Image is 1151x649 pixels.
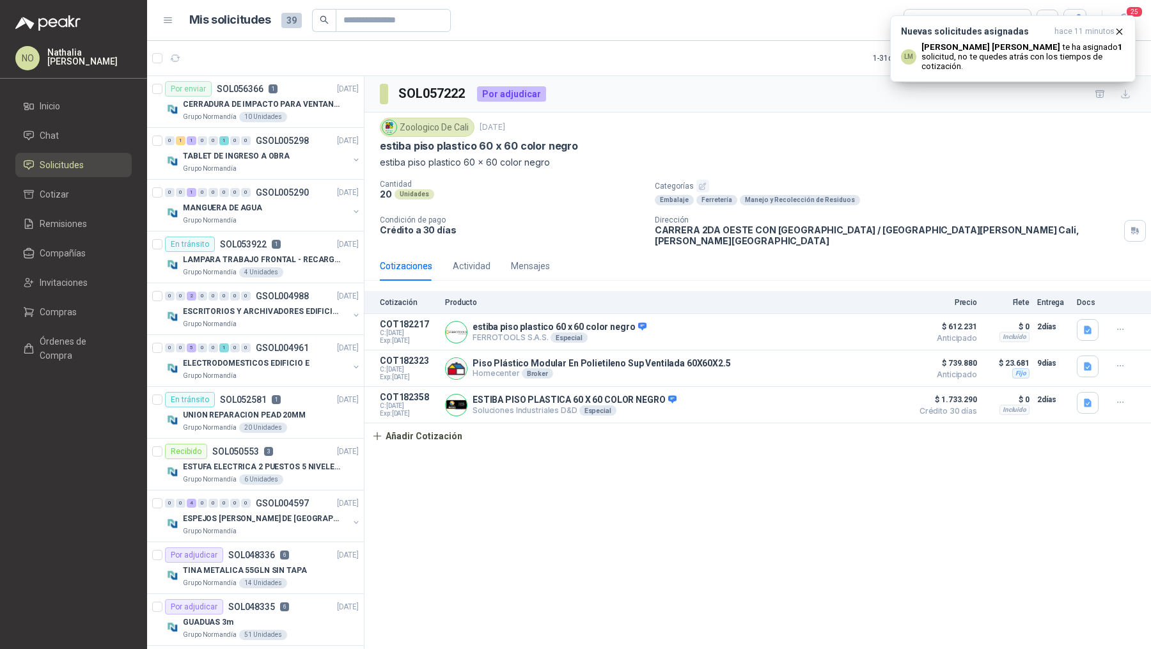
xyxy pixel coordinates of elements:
p: 2 días [1037,392,1069,407]
div: 0 [165,136,175,145]
div: 0 [208,343,218,352]
div: Embalaje [655,195,694,205]
a: Por adjudicarSOL0483366[DATE] Company LogoTINA METALICA 55GLN SIN TAPAGrupo Normandía14 Unidades [147,542,364,594]
span: Inicio [40,99,60,113]
div: 0 [165,499,175,508]
p: GSOL005298 [256,136,309,145]
div: Por adjudicar [165,547,223,563]
div: 0 [241,188,251,197]
img: Logo peakr [15,15,81,31]
a: Por adjudicarSOL0483356[DATE] Company LogoGUADUAS 3mGrupo Normandía51 Unidades [147,594,364,646]
p: SOL048335 [228,602,275,611]
div: 10 Unidades [239,112,287,122]
p: CARRERA 2DA OESTE CON [GEOGRAPHIC_DATA] / [GEOGRAPHIC_DATA][PERSON_NAME] Cali , [PERSON_NAME][GEO... [655,224,1119,246]
p: Categorías [655,180,1146,192]
p: Grupo Normandía [183,267,237,278]
p: Docs [1077,298,1102,307]
a: Inicio [15,94,132,118]
div: 0 [241,499,251,508]
p: SOL053922 [220,240,267,249]
span: $ 1.733.290 [913,392,977,407]
a: Compañías [15,241,132,265]
div: 4 [187,499,196,508]
div: Cotizaciones [380,259,432,273]
p: MANGUERA DE AGUA [183,202,262,214]
p: [DATE] [337,342,359,354]
div: 0 [241,292,251,301]
a: 0 0 5 0 0 1 0 0 GSOL004961[DATE] Company LogoELECTRODOMESTICOS EDIFICIO EGrupo Normandía [165,340,361,381]
b: [PERSON_NAME] [PERSON_NAME] [921,42,1060,52]
span: Chat [40,129,59,143]
p: GSOL004597 [256,499,309,508]
p: [DATE] [337,238,359,251]
p: Piso Plástico Modular En Polietileno Sup Ventilada 60X60X2.5 [473,358,731,368]
div: 0 [219,188,229,197]
h3: SOL057222 [398,84,467,104]
p: te ha asignado solicitud , no te quedes atrás con los tiempos de cotización. [921,42,1125,71]
div: 0 [198,188,207,197]
div: 0 [208,136,218,145]
p: Precio [913,298,977,307]
div: 4 Unidades [239,267,283,278]
div: NO [15,46,40,70]
p: [DATE] [480,121,505,134]
p: ESCRITORIOS Y ARCHIVADORES EDIFICIO E [183,306,342,318]
img: Company Logo [165,205,180,221]
p: SOL052581 [220,395,267,404]
p: COT182323 [380,356,437,366]
a: Compras [15,300,132,324]
a: Solicitudes [15,153,132,177]
p: $ 0 [985,319,1030,334]
p: ESTUFA ELECTRICA 2 PUESTOS 5 NIVELES DE TEMPERATURA 2000 W [183,461,342,473]
a: Invitaciones [15,270,132,295]
div: Por adjudicar [165,599,223,614]
div: 1 - 31 de 31 [873,48,947,68]
div: 51 Unidades [239,630,287,640]
p: 9 días [1037,356,1069,371]
a: 0 0 1 0 0 0 0 0 GSOL005290[DATE] Company LogoMANGUERA DE AGUAGrupo Normandía [165,185,361,226]
p: Grupo Normandía [183,371,237,381]
span: Anticipado [913,334,977,342]
p: [DATE] [337,135,359,147]
p: 2 días [1037,319,1069,334]
div: 0 [208,292,218,301]
span: Cotizar [40,187,69,201]
p: 3 [264,447,273,456]
p: [DATE] [337,83,359,95]
p: ELECTRODOMESTICOS EDIFICIO E [183,357,309,370]
span: Remisiones [40,217,87,231]
p: FERROTOOLS S.A.S. [473,332,646,343]
img: Company Logo [446,322,467,343]
div: Recibido [165,444,207,459]
p: Nathalia [PERSON_NAME] [47,48,132,66]
p: Grupo Normandía [183,630,237,640]
div: Incluido [999,332,1030,342]
div: Ferretería [696,195,737,205]
p: Grupo Normandía [183,215,237,226]
img: Company Logo [446,358,467,379]
p: $ 23.681 [985,356,1030,371]
span: C: [DATE] [380,329,437,337]
div: 1 [187,136,196,145]
div: 0 [208,188,218,197]
img: Company Logo [165,309,180,324]
p: Condición de pago [380,215,645,224]
div: 0 [230,136,240,145]
a: Por enviarSOL0563661[DATE] Company LogoCERRADURA DE IMPACTO PARA VENTANASGrupo Normandía10 Unidades [147,76,364,128]
div: En tránsito [165,392,215,407]
p: CERRADURA DE IMPACTO PARA VENTANAS [183,98,342,111]
p: [DATE] [337,446,359,458]
p: Entrega [1037,298,1069,307]
div: Fijo [1012,368,1030,379]
p: 1 [272,395,281,404]
div: 0 [176,499,185,508]
img: Company Logo [165,257,180,272]
div: 0 [219,292,229,301]
p: ESPEJOS [PERSON_NAME] DE [GEOGRAPHIC_DATA][DATE] [183,513,342,525]
div: Especial [551,332,588,343]
a: Cotizar [15,182,132,207]
a: 0 0 4 0 0 0 0 0 GSOL004597[DATE] Company LogoESPEJOS [PERSON_NAME] DE [GEOGRAPHIC_DATA][DATE]Grup... [165,496,361,536]
h3: Nuevas solicitudes asignadas [901,26,1049,37]
a: 0 0 2 0 0 0 0 0 GSOL004988[DATE] Company LogoESCRITORIOS Y ARCHIVADORES EDIFICIO EGrupo Normandía [165,288,361,329]
span: 39 [281,13,302,28]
